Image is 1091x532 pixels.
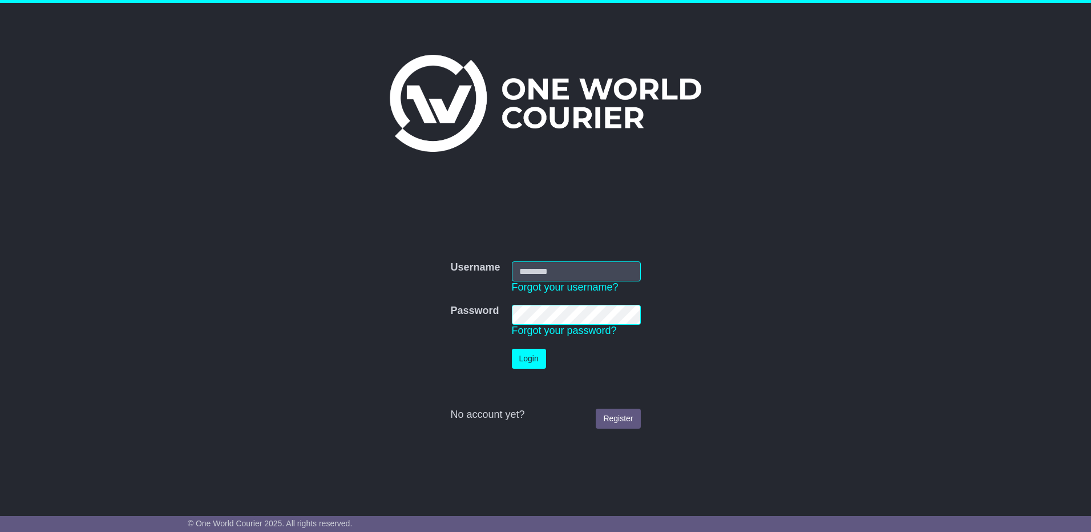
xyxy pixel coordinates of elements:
img: One World [390,55,701,152]
span: © One World Courier 2025. All rights reserved. [188,519,353,528]
label: Password [450,305,499,317]
a: Forgot your password? [512,325,617,336]
button: Login [512,349,546,369]
label: Username [450,261,500,274]
a: Register [596,409,640,429]
div: No account yet? [450,409,640,421]
a: Forgot your username? [512,281,619,293]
